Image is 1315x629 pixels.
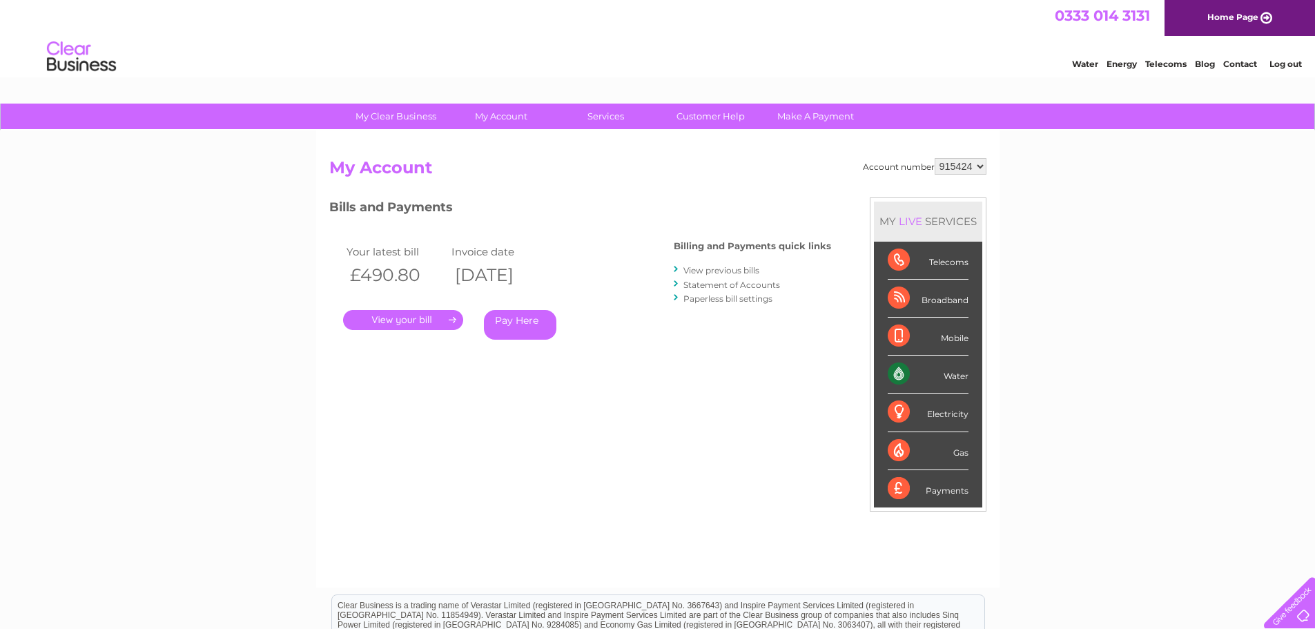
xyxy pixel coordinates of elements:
[343,310,463,330] a: .
[888,318,968,356] div: Mobile
[683,293,772,304] a: Paperless bill settings
[674,241,831,251] h4: Billing and Payments quick links
[444,104,558,129] a: My Account
[759,104,873,129] a: Make A Payment
[1107,59,1137,69] a: Energy
[654,104,768,129] a: Customer Help
[888,394,968,432] div: Electricity
[1223,59,1257,69] a: Contact
[339,104,453,129] a: My Clear Business
[549,104,663,129] a: Services
[863,158,986,175] div: Account number
[888,242,968,280] div: Telecoms
[1055,7,1150,24] a: 0333 014 3131
[332,8,984,67] div: Clear Business is a trading name of Verastar Limited (registered in [GEOGRAPHIC_DATA] No. 3667643...
[1072,59,1098,69] a: Water
[888,470,968,507] div: Payments
[343,242,449,261] td: Your latest bill
[448,242,554,261] td: Invoice date
[343,261,449,289] th: £490.80
[874,202,982,241] div: MY SERVICES
[1145,59,1187,69] a: Telecoms
[448,261,554,289] th: [DATE]
[46,36,117,78] img: logo.png
[484,310,556,340] a: Pay Here
[683,280,780,290] a: Statement of Accounts
[888,280,968,318] div: Broadband
[329,197,831,222] h3: Bills and Payments
[683,265,759,275] a: View previous bills
[329,158,986,184] h2: My Account
[888,356,968,394] div: Water
[1269,59,1302,69] a: Log out
[896,215,925,228] div: LIVE
[888,432,968,470] div: Gas
[1195,59,1215,69] a: Blog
